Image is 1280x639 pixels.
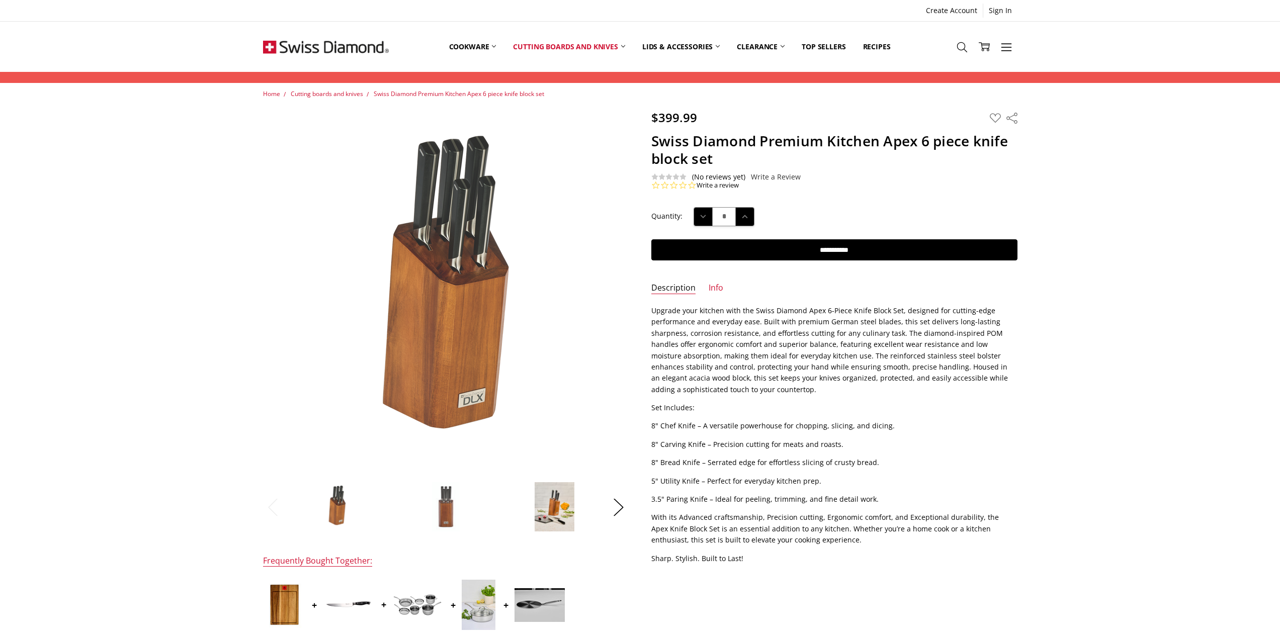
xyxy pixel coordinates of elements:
div: Frequently Bought Together: [263,556,372,567]
span: (No reviews yet) [692,173,745,181]
p: Set Includes: [651,402,1017,413]
img: Swiss Diamond Premium Steel DLX 21cm Induction Conversion Plate [515,588,565,622]
a: Write a Review [751,173,801,181]
p: 8" Bread Knife – Serrated edge for effortless slicing of crusty bread. [651,457,1017,468]
a: Lids & Accessories [634,24,728,69]
p: 3.5" Paring Knife – Ideal for peeling, trimming, and fine detail work. [651,494,1017,505]
a: Create Account [920,4,983,18]
a: Info [709,283,723,294]
p: Sharp. Stylish. Built to Last! [651,553,1017,564]
button: Next [609,492,629,523]
h1: Swiss Diamond Premium Kitchen Apex 6 piece knife block set [651,132,1017,167]
img: Free Shipping On Every Order [263,22,389,72]
a: Home [263,89,280,98]
a: Cutting boards and knives [291,89,363,98]
button: Previous [263,492,283,523]
img: Swiss Diamond Premium Steel Induction 10 piece set : 24&28cm fry pan, 16&20cm saucepan with lid, ... [392,594,443,616]
a: Clearance [728,24,793,69]
p: With its Advanced craftsmanship, Precision cutting, Ergonomic comfort, and Exceptional durability... [651,512,1017,545]
p: 8" Chef Knife – A versatile powerhouse for chopping, slicing, and dicing. [651,420,1017,431]
a: Cutting boards and knives [504,24,634,69]
img: Swiss Diamond Premium Steel DLX 24x6.0cm Saute Pan with Lid [462,580,495,630]
a: Sign In [983,4,1017,18]
a: Top Sellers [793,24,854,69]
a: Cookware [441,24,505,69]
p: 8" Carving Knife – Precision cutting for meats and roasts. [651,439,1017,450]
p: 5" Utility Knife – Perfect for everyday kitchen prep. [651,476,1017,487]
img: Swiss Diamond Prestige Carving Knife 8" - 20cm [323,600,373,610]
a: Write a review [697,181,739,190]
a: Recipes [855,24,899,69]
img: Swiss Diamond Apex 6 piece knife block set front on image [432,482,460,532]
span: $399.99 [651,109,697,126]
img: Swiss Diamond Apex 6 piece knife block set [322,482,353,532]
label: Quantity: [651,211,682,222]
a: Swiss Diamond Premium Kitchen Apex 6 piece knife block set [374,89,544,98]
img: Swiss Diamond Apex 6 piece knife block set life style image [534,482,574,532]
p: Upgrade your kitchen with the Swiss Diamond Apex 6-Piece Knife Block Set, designed for cutting-ed... [651,305,1017,395]
img: SWISS DIAMOND PREMIUM KITCHEN 36x25.5x2CM CUTTING BOARD [265,580,304,630]
a: Description [651,283,696,294]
